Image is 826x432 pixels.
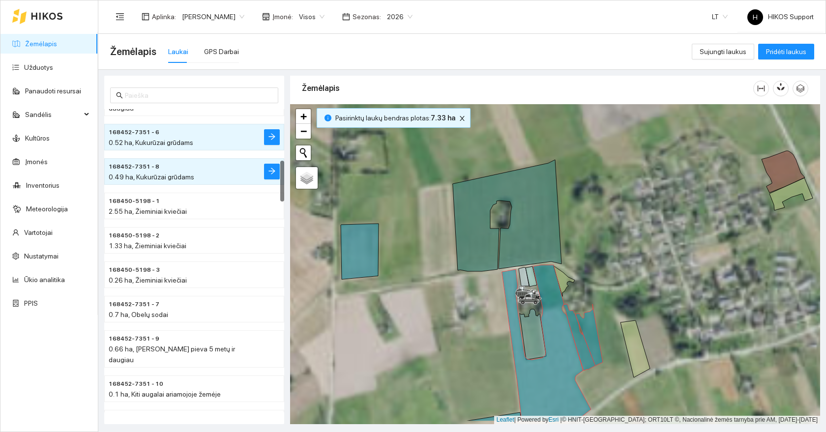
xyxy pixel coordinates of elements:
span: HIKOS Support [747,13,814,21]
a: Kultūros [25,134,50,142]
span: 168452-7351 - 9 [109,334,159,344]
span: 0.52 ha, Kukurūzai grūdams [109,139,193,146]
span: 168452-7351 - 8 [109,162,159,172]
span: 0.7 ha, Obelų sodai [109,311,168,318]
span: + [300,110,307,122]
div: Žemėlapis [302,74,753,102]
div: Laukai [168,46,188,57]
a: Vartotojai [24,229,53,236]
button: Pridėti laukus [758,44,814,59]
button: Sujungti laukus [692,44,754,59]
span: 168450-5198 - 3 [109,265,160,275]
button: column-width [753,81,769,96]
a: Užduotys [24,63,53,71]
span: Paulius [182,9,244,24]
span: 2.55 ha, Žieminiai kviečiai [109,207,187,215]
span: 168452-7351 - 6 [109,128,159,137]
a: Ūkio analitika [24,276,65,284]
a: Esri [549,416,559,423]
button: menu-fold [110,7,130,27]
span: Įmonė : [272,11,293,22]
span: 168450-5198 - 2 [109,231,159,240]
span: 168452-7351 - 7 [109,300,159,309]
input: Paieška [125,90,272,101]
span: shop [262,13,270,21]
span: arrow-right [268,133,276,142]
button: close [456,113,468,124]
span: arrow-right [268,167,276,176]
div: GPS Darbai [204,46,239,57]
span: Sandėlis [25,105,81,124]
a: Pridėti laukus [758,48,814,56]
span: Sujungti laukus [700,46,746,57]
span: menu-fold [116,12,124,21]
a: PPIS [24,299,38,307]
span: 0.26 ha, Žieminiai kviečiai [109,276,187,284]
span: close [457,115,468,122]
button: Initiate a new search [296,145,311,160]
div: | Powered by © HNIT-[GEOGRAPHIC_DATA]; ORT10LT ©, Nacionalinė žemės tarnyba prie AM, [DATE]-[DATE] [494,416,820,424]
span: info-circle [324,115,331,121]
span: − [300,125,307,137]
span: H [753,9,758,25]
span: LT [712,9,728,24]
span: 0.66 ha, [PERSON_NAME] pieva 5 metų ir daugiau [109,345,235,364]
a: Zoom out [296,124,311,139]
a: Sujungti laukus [692,48,754,56]
a: Nustatymai [24,252,59,260]
span: 168452-7351 - 10 [109,379,163,389]
span: Aplinka : [152,11,176,22]
a: Zoom in [296,109,311,124]
span: Sezonas : [353,11,381,22]
a: Įmonės [25,158,48,166]
span: Pasirinktų laukų bendras plotas : [335,113,455,123]
span: column-width [754,85,768,92]
a: Inventorius [26,181,59,189]
span: Visos [299,9,324,24]
span: Pridėti laukus [766,46,806,57]
span: 1.33 ha, Žieminiai kviečiai [109,242,186,250]
span: Žemėlapis [110,44,156,59]
button: arrow-right [264,129,280,145]
span: calendar [342,13,350,21]
span: | [560,416,562,423]
span: 0.49 ha, Kukurūzai grūdams [109,173,194,181]
a: Žemėlapis [25,40,57,48]
a: Layers [296,167,318,189]
a: Leaflet [497,416,514,423]
button: arrow-right [264,164,280,179]
span: layout [142,13,149,21]
a: Panaudoti resursai [25,87,81,95]
span: 0.1 ha, Kiti augalai ariamojoje žemėje [109,390,221,398]
b: 7.33 ha [431,114,455,122]
a: Meteorologija [26,205,68,213]
span: 2026 [387,9,413,24]
span: 168450-5198 - 1 [109,197,160,206]
span: search [116,92,123,99]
